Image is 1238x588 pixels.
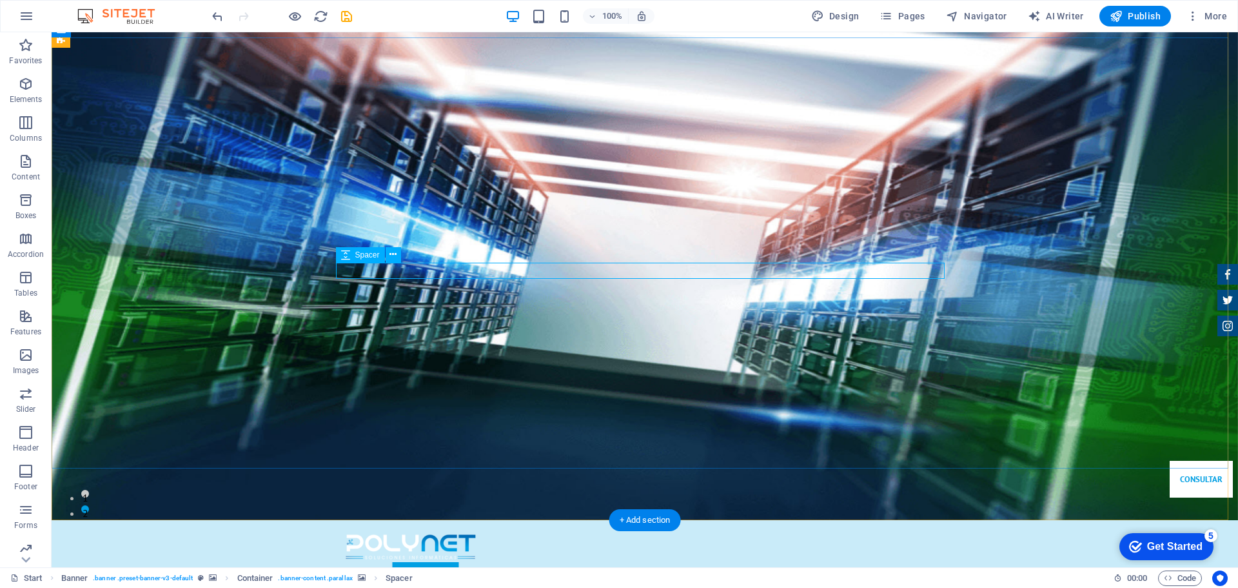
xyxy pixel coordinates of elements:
[355,251,380,259] span: Spacer
[10,133,42,143] p: Columns
[1181,6,1232,26] button: More
[278,571,352,586] span: . banner-content .parallax
[313,8,328,24] button: reload
[1136,573,1138,583] span: :
[583,8,629,24] button: 100%
[10,6,104,34] div: Get Started 5 items remaining, 0% complete
[12,172,40,182] p: Content
[1028,10,1084,23] span: AI Writer
[941,6,1012,26] button: Navigator
[30,458,37,465] button: 1
[609,509,681,531] div: + Add section
[209,574,217,582] i: This element contains a background
[10,94,43,105] p: Elements
[1110,10,1161,23] span: Publish
[210,8,225,24] button: undo
[198,574,204,582] i: This element is a customizable preset
[339,8,354,24] button: save
[1186,10,1227,23] span: More
[806,6,865,26] div: Design (Ctrl+Alt+Y)
[93,571,193,586] span: . banner .preset-banner-v3-default
[287,8,302,24] button: Click here to leave preview mode and continue editing
[38,14,93,26] div: Get Started
[14,482,37,492] p: Footer
[61,571,413,586] nav: breadcrumb
[806,6,865,26] button: Design
[946,10,1007,23] span: Navigator
[1164,571,1196,586] span: Code
[237,571,273,586] span: Click to select. Double-click to edit
[8,249,44,259] p: Accordion
[339,9,354,24] i: Save (Ctrl+S)
[95,3,108,15] div: 5
[1127,571,1147,586] span: 00 00
[16,404,36,414] p: Slider
[811,10,860,23] span: Design
[1023,6,1089,26] button: AI Writer
[9,56,42,66] p: Favorites
[13,443,39,453] p: Header
[15,210,37,221] p: Boxes
[636,10,647,22] i: On resize automatically adjust zoom level to fit chosen device.
[61,571,88,586] span: Click to select. Double-click to edit
[13,365,39,376] p: Images
[1099,6,1171,26] button: Publish
[74,8,171,24] img: Editor Logo
[30,473,37,481] button: 2
[879,10,925,23] span: Pages
[14,520,37,531] p: Forms
[10,327,41,337] p: Features
[874,6,930,26] button: Pages
[1212,571,1228,586] button: Usercentrics
[14,288,37,298] p: Tables
[1158,571,1202,586] button: Code
[210,9,225,24] i: Undo: Change shadow (Ctrl+Z)
[602,8,623,24] h6: 100%
[10,571,43,586] a: Click to cancel selection. Double-click to open Pages
[313,9,328,24] i: Reload page
[386,571,413,586] span: Click to select. Double-click to edit
[1114,571,1148,586] h6: Session time
[358,574,366,582] i: This element contains a background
